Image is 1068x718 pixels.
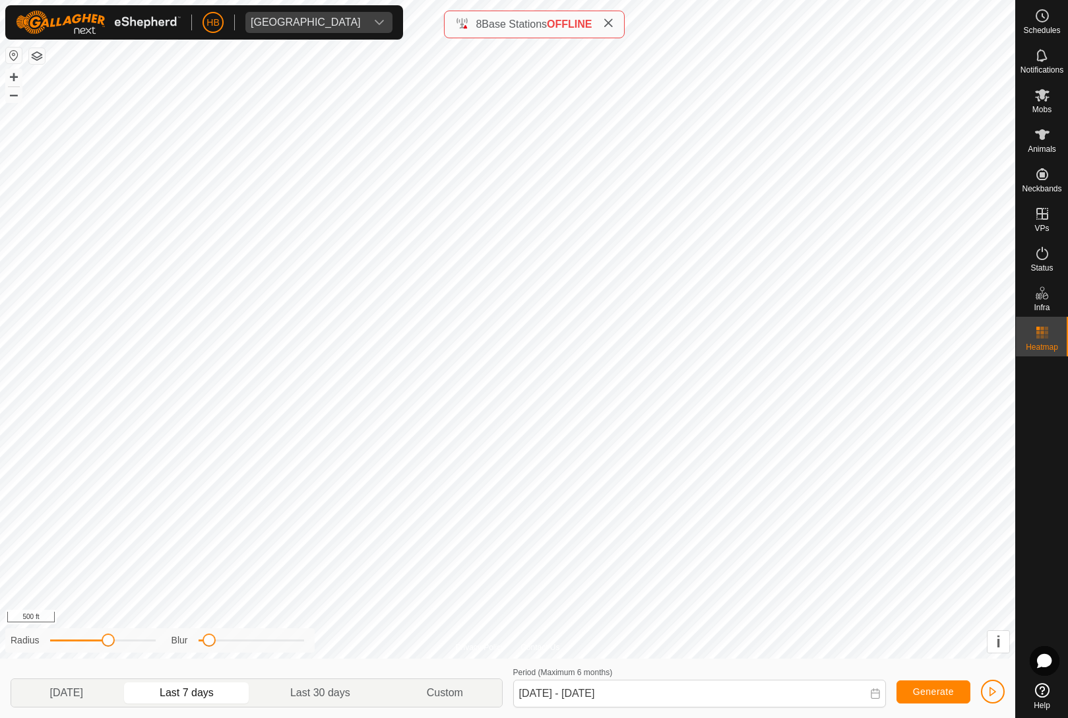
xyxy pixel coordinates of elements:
[172,634,188,647] label: Blur
[1034,702,1050,709] span: Help
[366,12,393,33] div: dropdown trigger
[513,668,613,677] label: Period (Maximum 6 months)
[251,17,361,28] div: [GEOGRAPHIC_DATA]
[1030,264,1053,272] span: Status
[1022,185,1061,193] span: Neckbands
[29,48,45,64] button: Map Layers
[996,633,1001,651] span: i
[206,16,219,30] span: HB
[896,680,970,703] button: Generate
[290,685,350,701] span: Last 30 days
[11,634,40,647] label: Radius
[547,18,592,30] span: OFFLINE
[6,48,22,63] button: Reset Map
[455,641,505,653] a: Privacy Policy
[476,18,482,30] span: 8
[1034,304,1050,311] span: Infra
[6,86,22,102] button: –
[1016,678,1068,715] a: Help
[6,69,22,85] button: +
[16,11,181,34] img: Gallagher Logo
[1026,343,1058,351] span: Heatmap
[988,631,1009,653] button: i
[160,685,214,701] span: Last 7 days
[245,12,366,33] span: Visnaga Ranch
[1028,145,1056,153] span: Animals
[1032,106,1052,114] span: Mobs
[50,685,83,701] span: [DATE]
[1023,26,1060,34] span: Schedules
[1021,66,1063,74] span: Notifications
[520,641,559,653] a: Contact Us
[427,685,463,701] span: Custom
[1034,224,1049,232] span: VPs
[482,18,547,30] span: Base Stations
[913,686,954,697] span: Generate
